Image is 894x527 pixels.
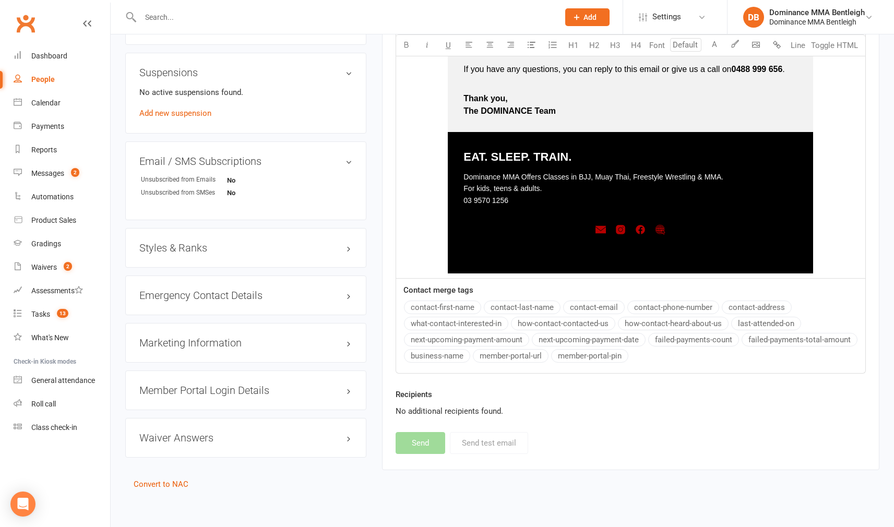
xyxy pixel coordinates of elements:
[404,333,529,346] button: next-upcoming-payment-amount
[31,99,61,107] div: Calendar
[565,8,610,26] button: Add
[403,284,473,296] label: Contact merge tags
[14,91,110,115] a: Calendar
[583,13,597,21] span: Add
[139,86,352,99] p: No active suspensions found.
[14,185,110,209] a: Automations
[404,349,470,363] button: business-name
[605,35,626,56] button: H3
[655,224,665,235] img: internet.png
[31,216,76,224] div: Product Sales
[14,279,110,303] a: Assessments
[31,310,50,318] div: Tasks
[396,405,866,417] div: No additional recipients found.
[14,303,110,326] a: Tasks 13
[31,75,55,83] div: People
[551,349,628,363] button: member-portal-pin
[139,109,211,118] a: Add new suspension
[14,162,110,185] a: Messages 2
[532,333,646,346] button: next-upcoming-payment-date
[463,150,571,163] span: EAT. SLEEP. TRAIN.
[137,10,552,25] input: Search...
[788,35,808,56] button: Line
[139,242,352,254] h3: Styles & Ranks
[511,317,615,330] button: how-contact-contacted-us
[139,432,352,444] h3: Waiver Answers
[31,52,67,60] div: Dashboard
[647,35,667,56] button: Font
[14,68,110,91] a: People
[141,175,227,185] div: Unsubscribed from Emails
[404,317,508,330] button: what-contact-interested-in
[438,35,459,56] button: U
[626,35,647,56] button: H4
[769,17,865,27] div: Dominance MMA Bentleigh
[446,41,451,50] span: U
[31,333,69,342] div: What's New
[808,35,861,56] button: Toggle HTML
[618,317,729,330] button: how-contact-heard-about-us
[463,65,731,74] span: If you have any questions, you can reply to this email or give us a call on
[31,400,56,408] div: Roll call
[473,349,549,363] button: member-portal-url
[31,122,64,130] div: Payments
[627,301,719,314] button: contact-phone-number
[31,376,95,385] div: General attendance
[31,146,57,154] div: Reports
[563,301,625,314] button: contact-email
[31,263,57,271] div: Waivers
[704,35,725,56] button: A
[731,317,801,330] button: last-attended-on
[731,65,782,74] span: 0488 999 656
[139,337,352,349] h3: Marketing Information
[134,480,188,489] a: Convert to NAC
[615,224,626,235] img: instagram-new.png
[227,176,287,184] strong: No
[14,416,110,439] a: Class kiosk mode
[782,65,784,74] span: .
[227,189,287,197] strong: No
[652,5,681,29] span: Settings
[14,44,110,68] a: Dashboard
[13,10,39,37] a: Clubworx
[71,168,79,177] span: 2
[670,38,701,52] input: Default
[14,256,110,279] a: Waivers 2
[14,369,110,392] a: General attendance kiosk mode
[31,239,61,248] div: Gradings
[463,94,507,103] span: Thank you,
[769,8,865,17] div: Dominance MMA Bentleigh
[742,333,857,346] button: failed-payments-total-amount
[141,188,227,198] div: Unsubscribed from SMSes
[722,301,792,314] button: contact-address
[14,138,110,162] a: Reports
[635,224,646,235] img: facebook-new.png
[563,35,584,56] button: H1
[584,35,605,56] button: H2
[463,106,556,115] span: The DOMINANCE Team
[31,286,83,295] div: Assessments
[139,385,352,396] h3: Member Portal Login Details
[57,309,68,318] span: 13
[64,262,72,271] span: 2
[14,232,110,256] a: Gradings
[31,193,74,201] div: Automations
[139,155,352,167] h3: Email / SMS Subscriptions
[484,301,561,314] button: contact-last-name
[139,290,352,301] h3: Emergency Contact Details
[10,492,35,517] div: Open Intercom Messenger
[404,301,481,314] button: contact-first-name
[743,7,764,28] div: DB
[139,67,352,78] h3: Suspensions
[463,173,723,181] span: Dominance MMA Offers Classes in BJJ, Muay Thai, Freestyle Wrestling & MMA.
[463,184,542,193] span: For kids, teens & adults.
[648,333,739,346] button: failed-payments-count
[31,169,64,177] div: Messages
[14,209,110,232] a: Product Sales
[14,326,110,350] a: What's New
[396,388,432,401] label: Recipients
[14,115,110,138] a: Payments
[14,392,110,416] a: Roll call
[31,423,77,432] div: Class check-in
[463,196,508,205] span: 03 9570 1256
